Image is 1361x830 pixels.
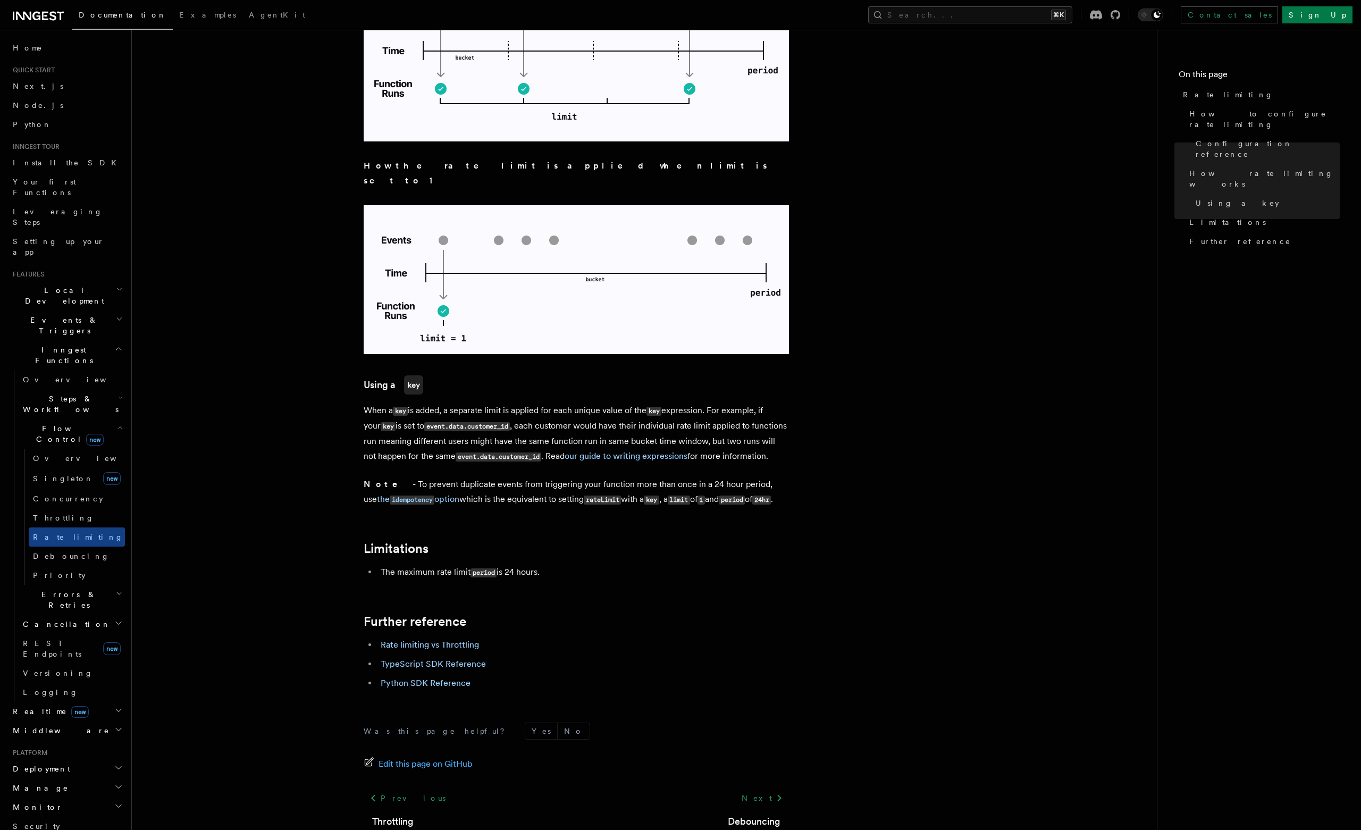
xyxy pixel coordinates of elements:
[19,619,111,630] span: Cancellation
[1183,89,1273,100] span: Rate limiting
[364,479,413,489] strong: Note
[9,142,60,151] span: Inngest tour
[242,3,312,29] a: AgentKit
[379,757,473,772] span: Edit this page on GitHub
[381,422,396,431] code: key
[19,585,125,615] button: Errors & Retries
[1196,198,1279,208] span: Using a key
[1051,10,1066,20] kbd: ⌘K
[9,370,125,702] div: Inngest Functions
[19,423,117,445] span: Flow Control
[13,158,123,167] span: Install the SDK
[29,527,125,547] a: Rate limiting
[1189,236,1291,247] span: Further reference
[9,232,125,262] a: Setting up your app
[364,726,512,736] p: Was this page helpful?
[9,270,44,279] span: Features
[29,468,125,489] a: Singletonnew
[1282,6,1352,23] a: Sign Up
[9,340,125,370] button: Inngest Functions
[1179,85,1340,104] a: Rate limiting
[364,161,769,186] strong: How the rate limit is applied when limit is set to 1
[29,449,125,468] a: Overview
[381,659,486,669] a: TypeScript SDK Reference
[13,101,63,110] span: Node.js
[9,202,125,232] a: Leveraging Steps
[23,375,132,384] span: Overview
[1189,108,1340,130] span: How to configure rate limiting
[390,496,434,505] code: idempotency
[471,568,497,577] code: period
[644,496,659,505] code: key
[179,11,236,19] span: Examples
[9,721,125,740] button: Middleware
[9,172,125,202] a: Your first Functions
[9,115,125,134] a: Python
[79,11,166,19] span: Documentation
[249,11,305,19] span: AgentKit
[33,571,86,580] span: Priority
[381,640,479,650] a: Rate limiting vs Throttling
[525,723,557,739] button: Yes
[735,789,789,808] a: Next
[381,678,471,688] a: Python SDK Reference
[1181,6,1278,23] a: Contact sales
[9,153,125,172] a: Install the SDK
[71,706,89,718] span: new
[13,207,103,227] span: Leveraging Steps
[364,541,429,556] a: Limitations
[456,452,541,462] code: event.data.customer_id
[698,496,705,505] code: 1
[364,477,789,507] p: - To prevent duplicate events from triggering your function more than once in a 24 hour period, u...
[19,615,125,634] button: Cancellation
[33,552,110,560] span: Debouncing
[9,702,125,721] button: Realtimenew
[29,489,125,508] a: Concurrency
[364,205,789,354] img: Visualization of how the rate limit is applied when limit is set to 1
[1189,168,1340,189] span: How rate limiting works
[19,449,125,585] div: Flow Controlnew
[424,422,510,431] code: event.data.customer_id
[364,614,466,629] a: Further reference
[9,802,63,812] span: Monitor
[1189,217,1266,228] span: Limitations
[19,370,125,389] a: Overview
[9,749,48,757] span: Platform
[9,66,55,74] span: Quick start
[13,82,63,90] span: Next.js
[19,634,125,664] a: REST Endpointsnew
[668,496,690,505] code: limit
[1185,232,1340,251] a: Further reference
[29,566,125,585] a: Priority
[13,43,43,53] span: Home
[646,407,661,416] code: key
[13,120,52,129] span: Python
[86,434,104,446] span: new
[565,451,687,461] a: our guide to writing expressions
[9,345,115,366] span: Inngest Functions
[9,798,125,817] button: Monitor
[33,474,94,483] span: Singleton
[19,419,125,449] button: Flow Controlnew
[33,454,142,463] span: Overview
[868,6,1072,23] button: Search...⌘K
[404,375,423,395] code: key
[13,178,76,197] span: Your first Functions
[719,496,745,505] code: period
[9,764,70,774] span: Deployment
[364,757,473,772] a: Edit this page on GitHub
[9,77,125,96] a: Next.js
[584,496,621,505] code: rateLimit
[19,393,119,415] span: Steps & Workflows
[72,3,173,30] a: Documentation
[9,778,125,798] button: Manage
[33,514,94,522] span: Throttling
[9,281,125,311] button: Local Development
[19,664,125,683] a: Versioning
[23,669,93,677] span: Versioning
[9,706,89,717] span: Realtime
[364,789,451,808] a: Previous
[19,389,125,419] button: Steps & Workflows
[372,814,414,829] a: Throttling
[23,688,78,697] span: Logging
